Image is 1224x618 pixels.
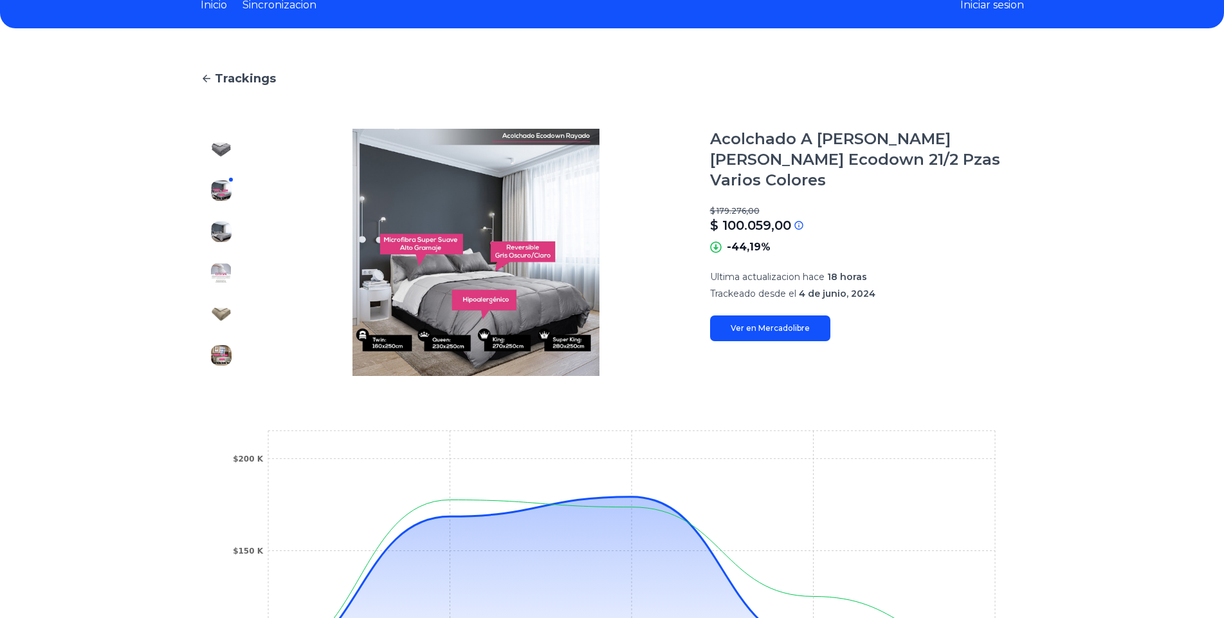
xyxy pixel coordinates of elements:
img: Acolchado A Rayas Haussman Ecodown 21/2 Pzas Varios Colores [211,139,232,160]
p: -44,19% [727,239,771,255]
a: Ver en Mercadolibre [710,315,830,341]
img: Acolchado A Rayas Haussman Ecodown 21/2 Pzas Varios Colores [268,129,684,376]
span: 18 horas [827,271,867,283]
tspan: $200 K [233,454,264,464]
p: $ 179.276,00 [710,206,1024,216]
img: Acolchado A Rayas Haussman Ecodown 21/2 Pzas Varios Colores [211,180,232,201]
span: Trackings [215,70,276,88]
span: Trackeado desde el [710,288,796,299]
img: Acolchado A Rayas Haussman Ecodown 21/2 Pzas Varios Colores [211,304,232,324]
a: Trackings [201,70,1024,88]
h1: Acolchado A [PERSON_NAME] [PERSON_NAME] Ecodown 21/2 Pzas Varios Colores [710,129,1024,191]
img: Acolchado A Rayas Haussman Ecodown 21/2 Pzas Varios Colores [211,263,232,283]
span: Ultima actualizacion hace [710,271,825,283]
tspan: $150 K [233,547,264,556]
img: Acolchado A Rayas Haussman Ecodown 21/2 Pzas Varios Colores [211,345,232,366]
img: Acolchado A Rayas Haussman Ecodown 21/2 Pzas Varios Colores [211,221,232,242]
span: 4 de junio, 2024 [799,288,875,299]
p: $ 100.059,00 [710,216,791,234]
